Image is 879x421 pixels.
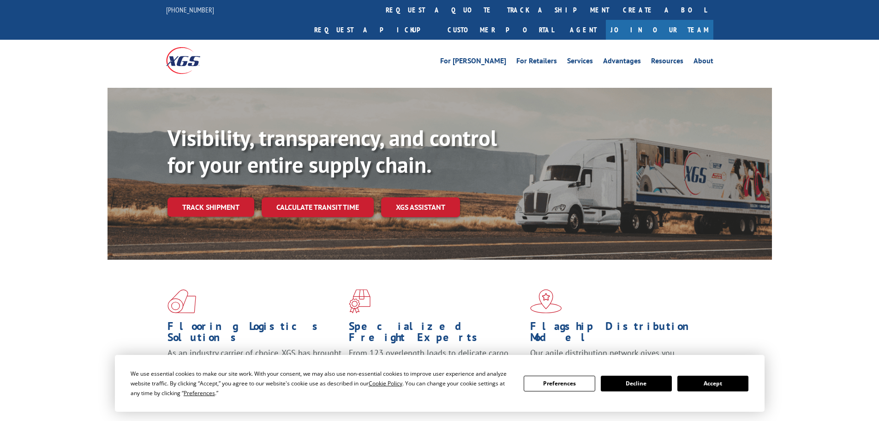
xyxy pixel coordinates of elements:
[530,321,705,348] h1: Flagship Distribution Model
[530,289,562,313] img: xgs-icon-flagship-distribution-model-red
[606,20,713,40] a: Join Our Team
[440,57,506,67] a: For [PERSON_NAME]
[524,376,595,391] button: Preferences
[167,321,342,348] h1: Flooring Logistics Solutions
[561,20,606,40] a: Agent
[167,348,341,380] span: As an industry carrier of choice, XGS has brought innovation and dedication to flooring logistics...
[603,57,641,67] a: Advantages
[167,289,196,313] img: xgs-icon-total-supply-chain-intelligence-red
[262,197,374,217] a: Calculate transit time
[677,376,748,391] button: Accept
[530,348,700,369] span: Our agile distribution network gives you nationwide inventory management on demand.
[167,197,254,217] a: Track shipment
[131,369,513,398] div: We use essential cookies to make our site work. With your consent, we may also use non-essential ...
[441,20,561,40] a: Customer Portal
[381,197,460,217] a: XGS ASSISTANT
[567,57,593,67] a: Services
[167,123,497,179] b: Visibility, transparency, and control for your entire supply chain.
[601,376,672,391] button: Decline
[115,355,765,412] div: Cookie Consent Prompt
[651,57,683,67] a: Resources
[307,20,441,40] a: Request a pickup
[184,389,215,397] span: Preferences
[349,321,523,348] h1: Specialized Freight Experts
[694,57,713,67] a: About
[349,348,523,389] p: From 123 overlength loads to delicate cargo, our experienced staff knows the best way to move you...
[516,57,557,67] a: For Retailers
[349,289,371,313] img: xgs-icon-focused-on-flooring-red
[369,379,402,387] span: Cookie Policy
[166,5,214,14] a: [PHONE_NUMBER]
